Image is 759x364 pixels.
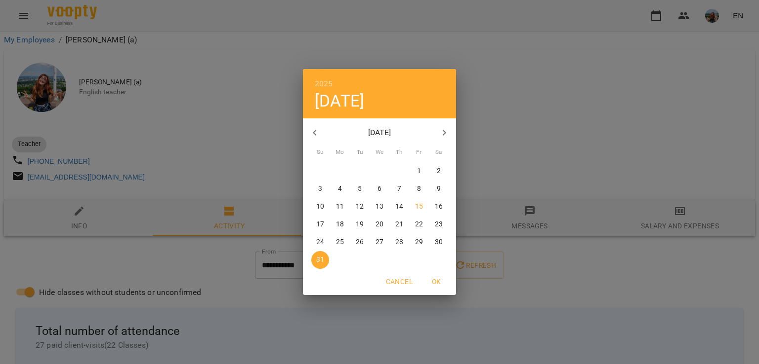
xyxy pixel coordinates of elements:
[435,202,443,212] p: 16
[316,202,324,212] p: 10
[417,166,421,176] p: 1
[395,237,403,247] p: 28
[386,276,413,288] span: Cancel
[376,237,383,247] p: 27
[351,147,369,157] span: Tu
[437,166,441,176] p: 2
[390,180,408,198] button: 7
[390,147,408,157] span: Th
[316,219,324,229] p: 17
[358,184,362,194] p: 5
[331,180,349,198] button: 4
[371,233,388,251] button: 27
[351,233,369,251] button: 26
[417,184,421,194] p: 8
[430,180,448,198] button: 9
[331,198,349,216] button: 11
[430,233,448,251] button: 30
[331,233,349,251] button: 25
[371,180,388,198] button: 6
[430,147,448,157] span: Sa
[435,219,443,229] p: 23
[395,219,403,229] p: 21
[435,237,443,247] p: 30
[390,233,408,251] button: 28
[430,216,448,233] button: 23
[378,184,381,194] p: 6
[437,184,441,194] p: 9
[410,216,428,233] button: 22
[376,202,383,212] p: 13
[316,255,324,265] p: 31
[356,202,364,212] p: 12
[331,147,349,157] span: Mo
[415,237,423,247] p: 29
[410,233,428,251] button: 29
[315,77,333,91] button: 2025
[415,219,423,229] p: 22
[397,184,401,194] p: 7
[318,184,322,194] p: 3
[424,276,448,288] span: OK
[315,91,364,111] button: [DATE]
[311,216,329,233] button: 17
[371,147,388,157] span: We
[356,237,364,247] p: 26
[390,198,408,216] button: 14
[421,273,452,291] button: OK
[356,219,364,229] p: 19
[410,147,428,157] span: Fr
[351,198,369,216] button: 12
[327,127,433,139] p: [DATE]
[371,198,388,216] button: 13
[311,147,329,157] span: Su
[395,202,403,212] p: 14
[430,198,448,216] button: 16
[338,184,342,194] p: 4
[382,273,417,291] button: Cancel
[336,219,344,229] p: 18
[336,237,344,247] p: 25
[316,237,324,247] p: 24
[410,162,428,180] button: 1
[336,202,344,212] p: 11
[351,216,369,233] button: 19
[410,180,428,198] button: 8
[351,180,369,198] button: 5
[390,216,408,233] button: 21
[311,180,329,198] button: 3
[415,202,423,212] p: 15
[311,198,329,216] button: 10
[371,216,388,233] button: 20
[430,162,448,180] button: 2
[311,251,329,269] button: 31
[331,216,349,233] button: 18
[410,198,428,216] button: 15
[311,233,329,251] button: 24
[376,219,383,229] p: 20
